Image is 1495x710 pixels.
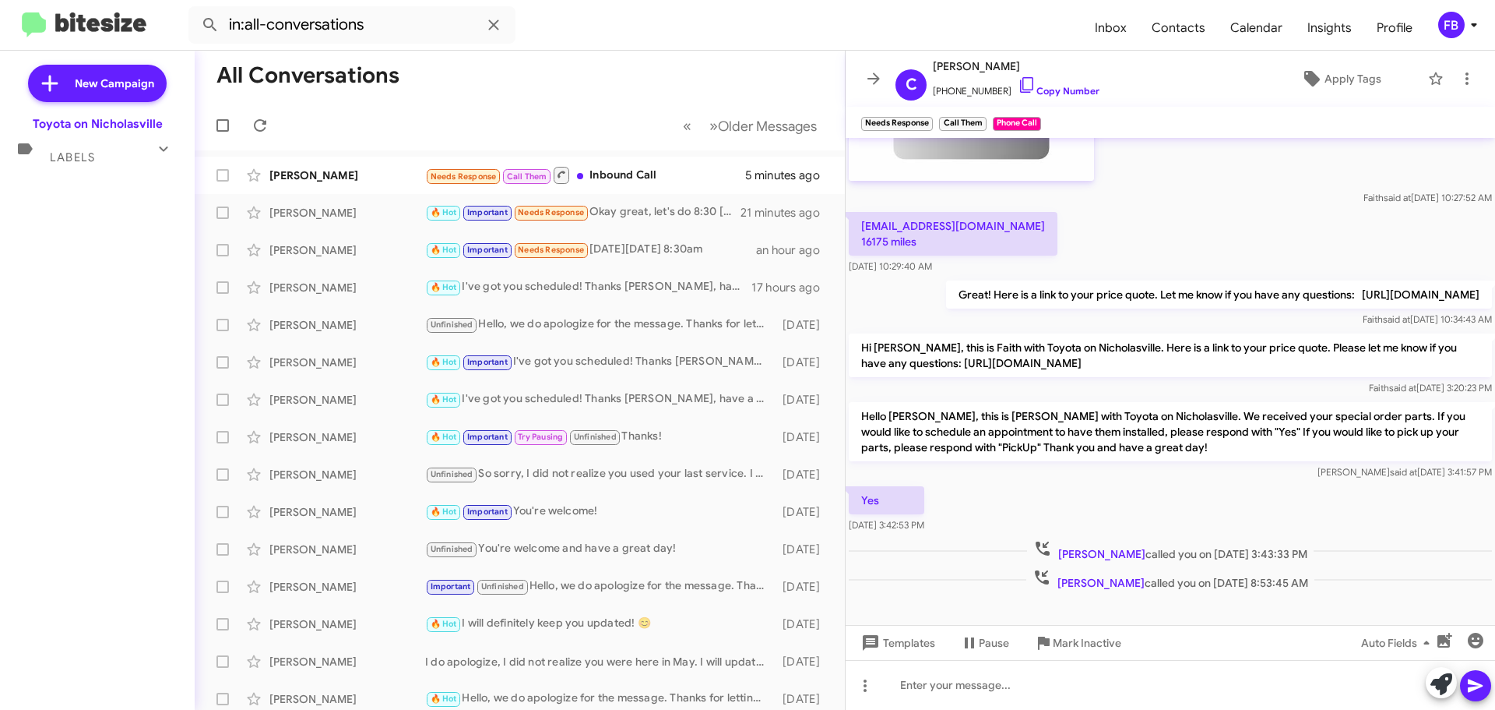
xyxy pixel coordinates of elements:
[751,280,832,295] div: 17 hours ago
[431,320,473,330] span: Unfinished
[775,542,832,557] div: [DATE]
[1389,382,1416,394] span: said at
[946,281,1492,309] p: Great! Here is a link to your price quote. Let me know if you have any questions: [URL][DOMAIN_NAME]
[431,581,471,592] span: Important
[775,579,832,595] div: [DATE]
[1349,629,1448,657] button: Auto Fields
[425,465,775,483] div: So sorry, I did not realize you used your last service. I will update the records for you/
[1364,5,1425,51] span: Profile
[431,507,457,517] span: 🔥 Hot
[1218,5,1295,51] a: Calendar
[431,394,457,404] span: 🔥 Hot
[425,578,775,595] div: Hello, we do apologize for the message. Thanks for letting us know, we will update our records! H...
[467,245,508,255] span: Important
[269,616,425,632] div: [PERSON_NAME]
[75,76,154,91] span: New Campaign
[1027,539,1314,562] span: called you on [DATE] 3:43:33 PM
[709,116,718,136] span: »
[846,629,948,657] button: Templates
[849,260,932,272] span: [DATE] 10:29:40 AM
[674,110,826,142] nav: Page navigation example
[775,429,832,445] div: [DATE]
[425,353,775,371] div: I've got you scheduled! Thanks [PERSON_NAME], have a great day!
[979,629,1009,657] span: Pause
[269,205,425,221] div: [PERSON_NAME]
[425,690,775,708] div: Hello, we do apologize for the message. Thanks for letting us know, we will update our records! H...
[775,691,832,707] div: [DATE]
[269,317,425,333] div: [PERSON_NAME]
[948,629,1022,657] button: Pause
[431,282,457,292] span: 🔥 Hot
[1082,5,1139,51] span: Inbox
[939,117,986,131] small: Call Them
[1438,12,1465,38] div: FB
[188,6,515,44] input: Search
[775,616,832,632] div: [DATE]
[849,486,924,514] p: Yes
[50,150,95,164] span: Labels
[425,278,751,296] div: I've got you scheduled! Thanks [PERSON_NAME], have a great day!
[425,316,775,334] div: Hello, we do apologize for the message. Thanks for letting us know, we will update our records! H...
[1058,547,1145,561] span: [PERSON_NAME]
[1053,629,1121,657] span: Mark Inactive
[861,117,933,131] small: Needs Response
[1139,5,1218,51] a: Contacts
[518,432,563,442] span: Try Pausing
[775,654,832,669] div: [DATE]
[425,428,775,446] div: Thanks!
[993,117,1041,131] small: Phone Call
[467,207,508,217] span: Important
[1324,65,1381,93] span: Apply Tags
[431,357,457,367] span: 🔥 Hot
[467,507,508,517] span: Important
[431,469,473,479] span: Unfinished
[431,694,457,704] span: 🔥 Hot
[906,72,917,97] span: C
[269,392,425,408] div: [PERSON_NAME]
[269,467,425,482] div: [PERSON_NAME]
[1369,382,1492,394] span: Faith [DATE] 3:20:23 PM
[683,116,691,136] span: «
[216,63,399,88] h1: All Conversations
[740,205,832,221] div: 21 minutes ago
[849,519,924,531] span: [DATE] 3:42:53 PM
[1425,12,1478,38] button: FB
[933,57,1099,76] span: [PERSON_NAME]
[849,402,1492,461] p: Hello [PERSON_NAME], this is [PERSON_NAME] with Toyota on Nicholasville. We received your special...
[33,116,163,132] div: Toyota on Nicholasville
[269,579,425,595] div: [PERSON_NAME]
[269,242,425,258] div: [PERSON_NAME]
[467,357,508,367] span: Important
[756,242,832,258] div: an hour ago
[425,390,775,408] div: I've got you scheduled! Thanks [PERSON_NAME], have a great day!
[1383,313,1410,325] span: said at
[1018,85,1099,97] a: Copy Number
[425,241,756,259] div: [DATE][DATE] 8:30am
[674,110,701,142] button: Previous
[1361,629,1436,657] span: Auto Fields
[745,168,832,183] div: 5 minutes ago
[775,467,832,482] div: [DATE]
[849,212,1057,256] p: [EMAIL_ADDRESS][DOMAIN_NAME] 16175 miles
[425,165,745,185] div: Inbound Call
[518,207,584,217] span: Needs Response
[425,503,775,521] div: You're welcome!
[933,76,1099,99] span: [PHONE_NUMBER]
[1384,192,1411,203] span: said at
[431,171,497,182] span: Needs Response
[431,207,457,217] span: 🔥 Hot
[269,504,425,520] div: [PERSON_NAME]
[849,334,1492,377] p: Hi [PERSON_NAME], this is Faith with Toyota on Nicholasville. Here is a link to your price quote....
[518,245,584,255] span: Needs Response
[1026,568,1314,591] span: called you on [DATE] 8:53:45 AM
[269,168,425,183] div: [PERSON_NAME]
[1295,5,1364,51] a: Insights
[269,429,425,445] div: [PERSON_NAME]
[775,392,832,408] div: [DATE]
[481,581,524,592] span: Unfinished
[775,504,832,520] div: [DATE]
[718,118,817,135] span: Older Messages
